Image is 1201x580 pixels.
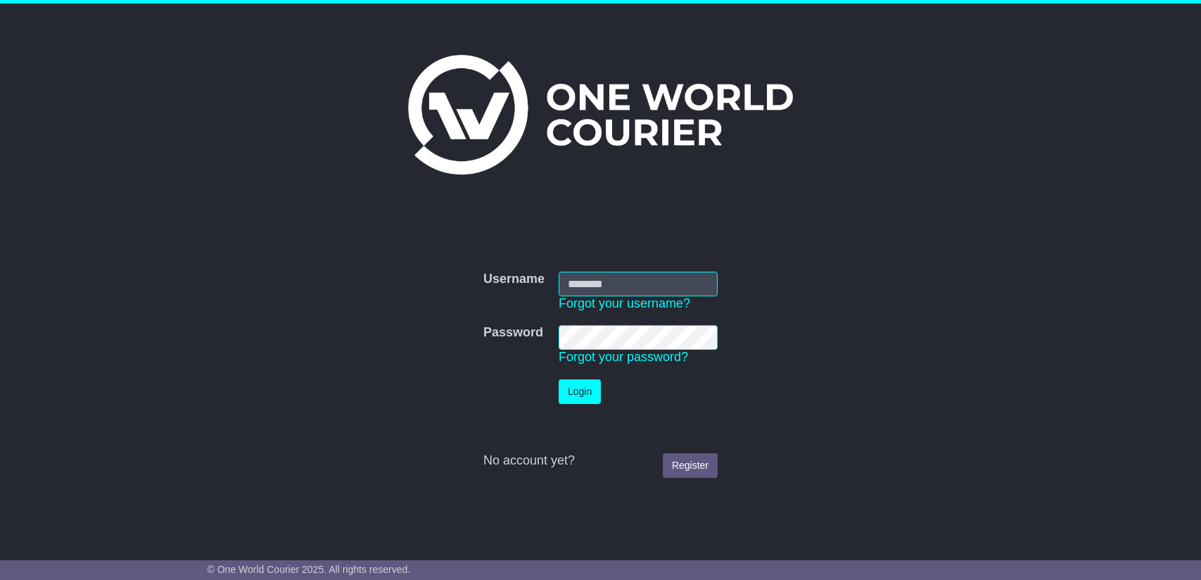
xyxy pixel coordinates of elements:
[559,350,688,364] a: Forgot your password?
[559,379,601,404] button: Login
[408,55,792,175] img: One World
[483,325,543,341] label: Password
[663,453,718,478] a: Register
[559,296,690,310] a: Forgot your username?
[483,453,718,469] div: No account yet?
[208,564,411,575] span: © One World Courier 2025. All rights reserved.
[483,272,545,287] label: Username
